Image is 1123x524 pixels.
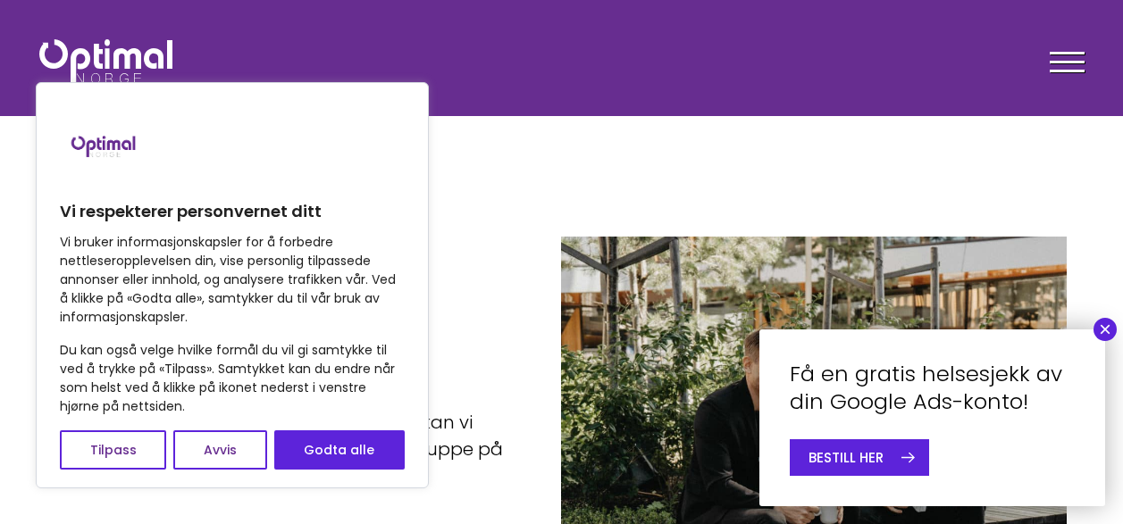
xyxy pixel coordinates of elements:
button: Godta alle [274,430,405,470]
img: Brand logo [60,101,149,190]
button: Avvis [173,430,266,470]
p: Du kan også velge hvilke formål du vil gi samtykke til ved å trykke på «Tilpass». Samtykket kan d... [60,341,405,416]
button: Tilpass [60,430,166,470]
p: Vi bruker informasjonskapsler for å forbedre nettleseropplevelsen din, vise personlig tilpassede ... [60,233,405,327]
h4: Få en gratis helsesjekk av din Google Ads-konto! [790,360,1075,415]
p: Vi respekterer personvernet ditt [60,201,405,222]
div: Vi respekterer personvernet ditt [36,82,429,488]
img: Optimal Norge [39,39,172,84]
button: Close [1094,318,1117,341]
a: BESTILL HER [790,439,929,476]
